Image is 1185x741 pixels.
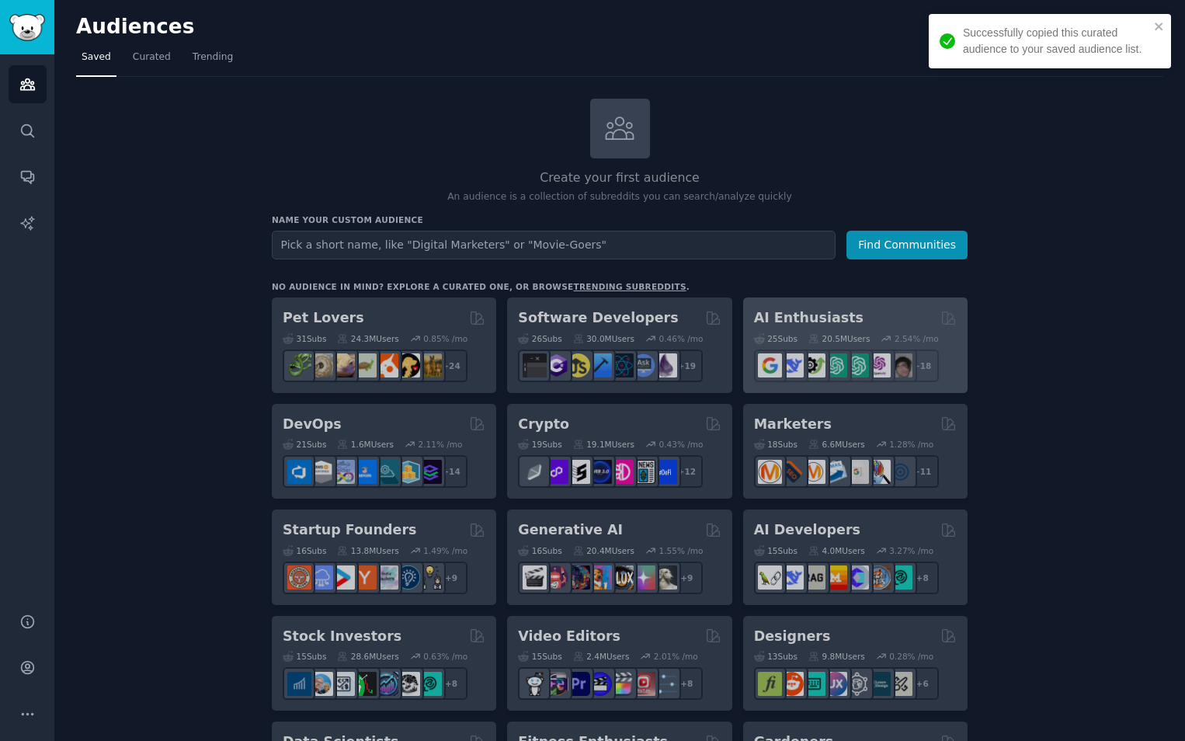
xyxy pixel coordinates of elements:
[82,50,111,64] span: Saved
[127,45,176,77] a: Curated
[272,190,968,204] p: An audience is a collection of subreddits you can search/analyze quickly
[1154,20,1165,33] button: close
[193,50,233,64] span: Trending
[133,50,171,64] span: Curated
[846,231,968,259] button: Find Communities
[272,169,968,188] h2: Create your first audience
[963,25,1149,57] div: Successfully copied this curated audience to your saved audience list.
[272,214,968,225] h3: Name your custom audience
[272,231,836,259] input: Pick a short name, like "Digital Marketers" or "Movie-Goers"
[187,45,238,77] a: Trending
[9,14,45,41] img: GummySearch logo
[272,281,690,292] div: No audience in mind? Explore a curated one, or browse .
[573,282,686,291] a: trending subreddits
[76,45,116,77] a: Saved
[76,15,1037,40] h2: Audiences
